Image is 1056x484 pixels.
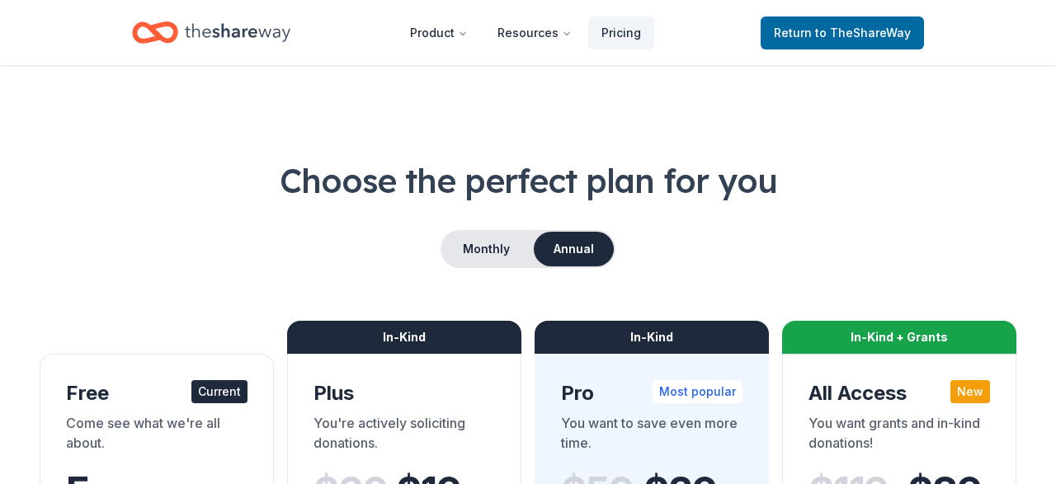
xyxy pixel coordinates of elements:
[774,23,911,43] span: Return
[808,413,990,459] div: You want grants and in-kind donations!
[397,13,654,52] nav: Main
[442,232,530,266] button: Monthly
[40,157,1016,204] h1: Choose the perfect plan for you
[534,232,614,266] button: Annual
[191,380,247,403] div: Current
[66,413,247,459] div: Come see what we're all about.
[815,26,911,40] span: to TheShareWay
[561,380,742,406] div: Pro
[287,321,521,354] div: In-Kind
[808,380,990,406] div: All Access
[132,13,290,52] a: Home
[588,16,654,49] a: Pricing
[484,16,585,49] button: Resources
[653,380,742,403] div: Most popular
[950,380,990,403] div: New
[782,321,1016,354] div: In-Kind + Grants
[313,380,495,406] div: Plus
[561,413,742,459] div: You want to save even more time.
[761,16,924,49] a: Returnto TheShareWay
[66,380,247,406] div: Free
[535,321,769,354] div: In-Kind
[397,16,481,49] button: Product
[313,413,495,459] div: You're actively soliciting donations.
